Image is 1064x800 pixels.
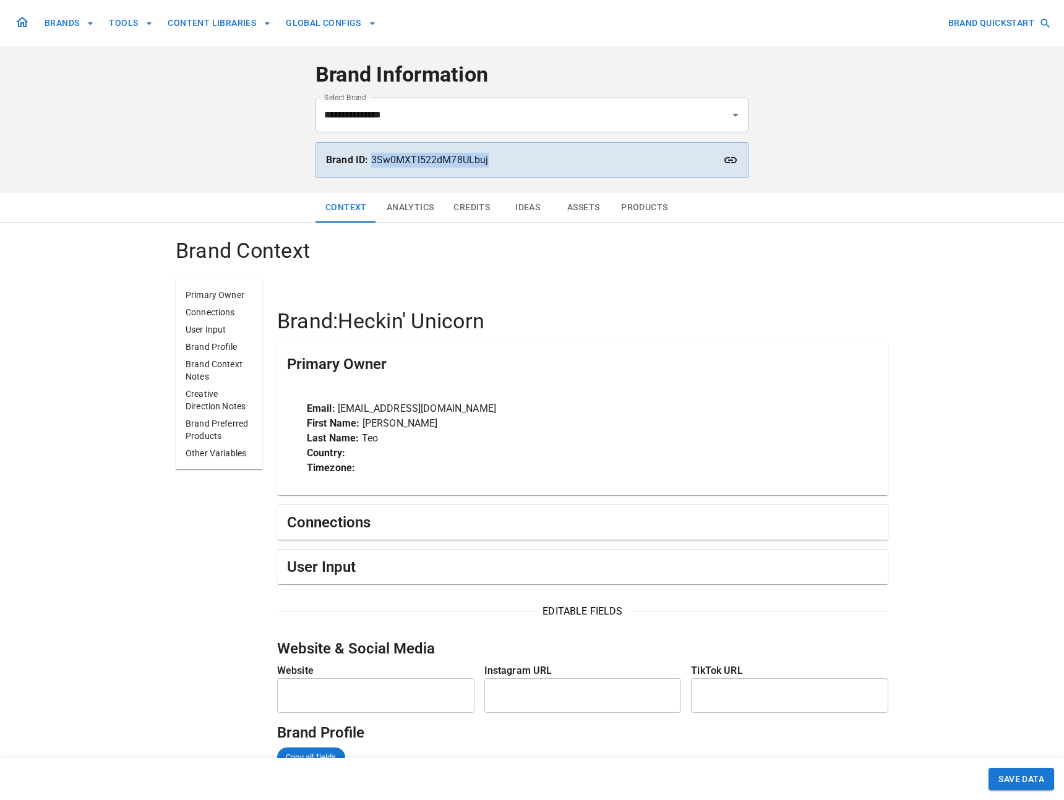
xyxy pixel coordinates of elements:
p: Other Variables [186,447,252,459]
p: Brand Preferred Products [186,417,252,442]
button: BRAND QUICKSTART [943,12,1054,35]
div: Connections [277,505,888,540]
div: Primary Owner [277,342,888,386]
strong: Email: [307,402,335,414]
h5: User Input [287,557,356,577]
button: CONTENT LIBRARIES [163,12,276,35]
p: Instagram URL [484,663,682,678]
p: Brand Context Notes [186,358,252,383]
p: Primary Owner [186,289,252,301]
p: Creative Direction Notes [186,388,252,412]
strong: First Name: [307,417,360,429]
h5: Website & Social Media [277,639,888,658]
h5: Primary Owner [287,354,387,374]
strong: Last Name: [307,432,359,444]
strong: Country: [307,447,345,459]
label: Select Brand [324,92,366,103]
button: Credits [444,193,500,223]
strong: Brand ID: [326,154,368,166]
h4: Brand Information [315,62,749,88]
button: TOOLS [104,12,158,35]
p: Teo [307,431,859,446]
h5: Connections [287,513,371,532]
button: BRANDS [40,12,99,35]
p: User Input [186,323,252,336]
button: Assets [556,193,611,223]
h5: Brand Profile [277,723,888,743]
p: 3Sw0MXTl522dM78ULbuj [326,153,738,168]
h4: Brand: Heckin' Unicorn [277,309,888,334]
button: GLOBAL CONFIGS [281,12,381,35]
p: TikTok URL [691,663,888,678]
p: [EMAIL_ADDRESS][DOMAIN_NAME] [307,401,859,416]
button: Ideas [500,193,556,223]
button: Products [611,193,677,223]
div: User Input [277,550,888,584]
button: Analytics [377,193,444,223]
strong: Timezone: [307,462,355,474]
button: Open [727,106,744,124]
span: EDITABLE FIELDS [537,604,629,619]
p: [PERSON_NAME] [307,416,859,431]
button: Context [315,193,377,223]
span: Copy all fields [278,751,343,764]
div: Copy all fields [277,747,345,767]
p: Website [277,663,474,678]
h4: Brand Context [176,238,888,264]
button: SAVE DATA [989,768,1054,791]
p: Brand Profile [186,341,252,353]
p: Connections [186,306,252,318]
